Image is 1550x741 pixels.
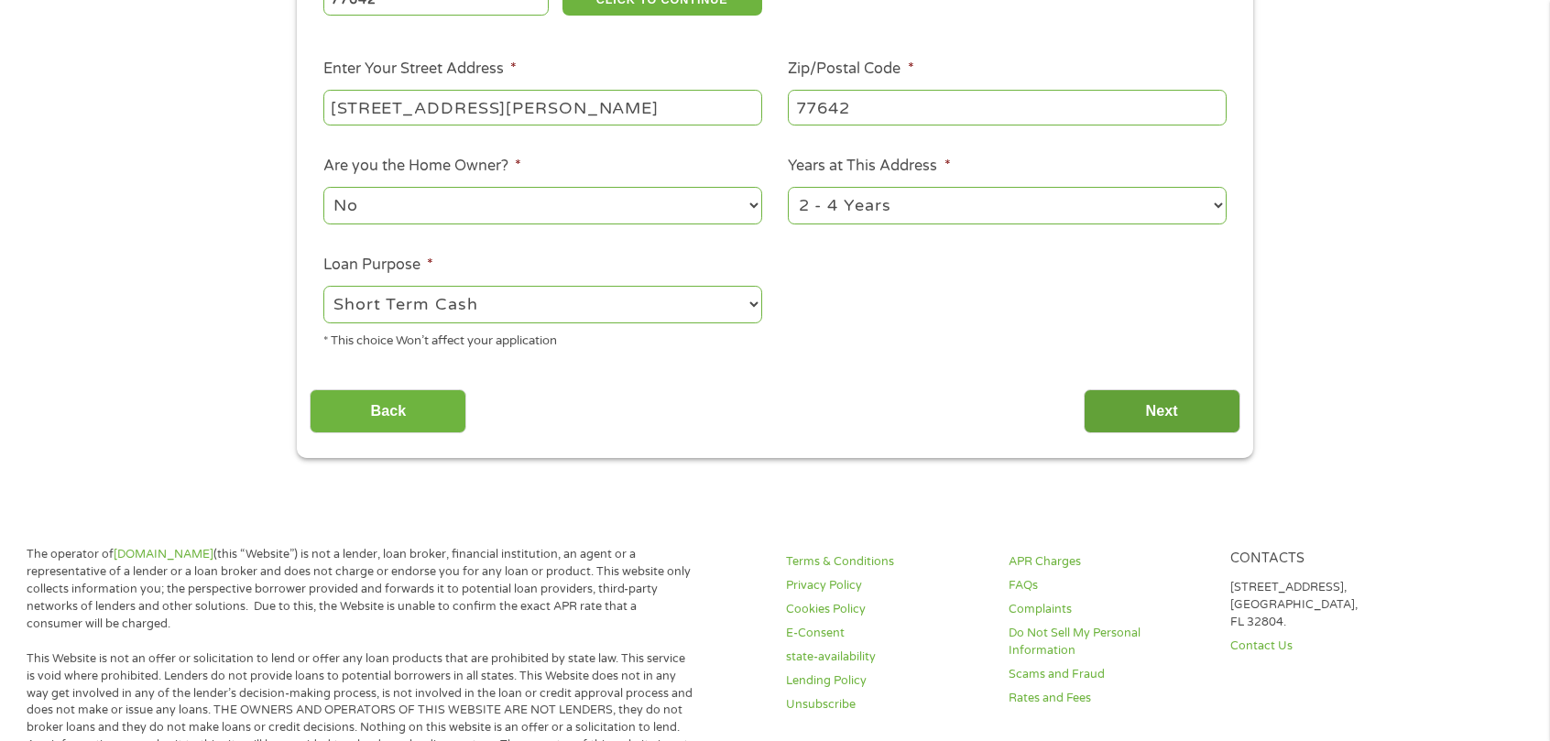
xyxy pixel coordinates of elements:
label: Are you the Home Owner? [323,157,521,176]
h4: Contacts [1230,550,1430,568]
a: Cookies Policy [786,601,986,618]
input: Next [1084,389,1240,434]
a: FAQs [1009,577,1208,594]
a: Complaints [1009,601,1208,618]
a: Contact Us [1230,637,1430,655]
a: Unsubscribe [786,696,986,714]
input: Back [310,389,466,434]
label: Years at This Address [788,157,950,176]
a: state-availability [786,648,986,666]
a: Privacy Policy [786,577,986,594]
label: Enter Your Street Address [323,60,517,79]
a: [DOMAIN_NAME] [114,547,213,561]
a: Scams and Fraud [1009,666,1208,683]
a: Terms & Conditions [786,553,986,571]
p: The operator of (this “Website”) is not a lender, loan broker, financial institution, an agent or... [27,546,693,632]
a: Rates and Fees [1009,690,1208,707]
p: [STREET_ADDRESS], [GEOGRAPHIC_DATA], FL 32804. [1230,579,1430,631]
label: Loan Purpose [323,256,433,275]
label: Zip/Postal Code [788,60,913,79]
input: 1 Main Street [323,90,762,125]
a: E-Consent [786,625,986,642]
div: * This choice Won’t affect your application [323,326,762,351]
a: Lending Policy [786,672,986,690]
a: APR Charges [1009,553,1208,571]
a: Do Not Sell My Personal Information [1009,625,1208,659]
